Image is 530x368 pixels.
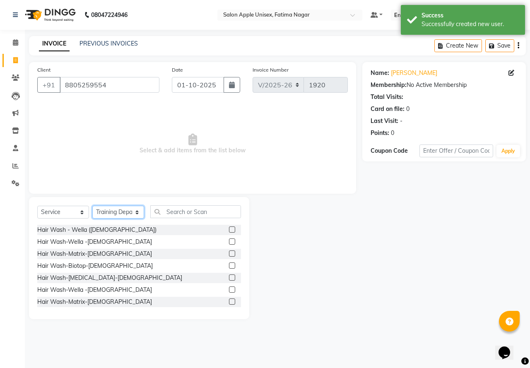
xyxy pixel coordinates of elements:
div: Hair Wash-[MEDICAL_DATA]-[DEMOGRAPHIC_DATA] [37,274,182,282]
div: Hair Wash-Biotop-[DEMOGRAPHIC_DATA] [37,262,153,270]
div: Last Visit: [371,117,398,125]
div: Success [422,11,519,20]
div: Hair Wash-Matrix-[DEMOGRAPHIC_DATA] [37,250,152,258]
div: Card on file: [371,105,405,113]
button: Apply [496,145,520,157]
span: Select & add items from the list below [37,103,348,185]
div: Name: [371,69,389,77]
div: No Active Membership [371,81,518,89]
div: Hair Wash-Wella -[DEMOGRAPHIC_DATA] [37,238,152,246]
a: PREVIOUS INVOICES [79,40,138,47]
input: Search by Name/Mobile/Email/Code [60,77,159,93]
label: Invoice Number [253,66,289,74]
b: 08047224946 [91,3,128,26]
div: Hair Wash-Matrix-[DEMOGRAPHIC_DATA] [37,298,152,306]
button: Create New [434,39,482,52]
div: 0 [391,129,394,137]
a: [PERSON_NAME] [391,69,437,77]
div: Hair Wash-Wella -[DEMOGRAPHIC_DATA] [37,286,152,294]
div: Coupon Code [371,147,419,155]
div: 0 [406,105,410,113]
a: INVOICE [39,36,70,51]
img: logo [21,3,78,26]
input: Enter Offer / Coupon Code [419,144,493,157]
div: Successfully created new user. [422,20,519,29]
iframe: chat widget [495,335,522,360]
div: Total Visits: [371,93,403,101]
div: Hair Wash - Wella ([DEMOGRAPHIC_DATA]) [37,226,157,234]
label: Client [37,66,51,74]
div: - [400,117,402,125]
div: Points: [371,129,389,137]
button: Save [485,39,514,52]
label: Date [172,66,183,74]
div: Membership: [371,81,407,89]
button: +91 [37,77,60,93]
input: Search or Scan [150,205,241,218]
